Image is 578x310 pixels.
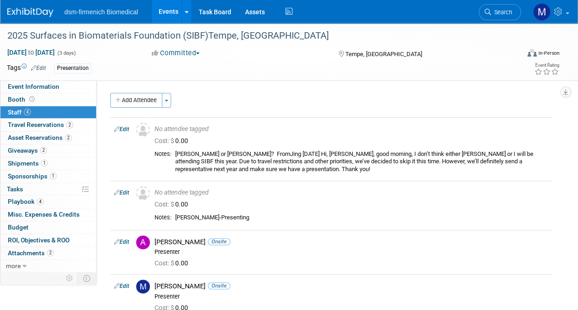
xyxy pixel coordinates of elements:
span: ROI, Objectives & ROO [8,236,69,244]
a: Edit [114,126,129,132]
a: Misc. Expenses & Credits [0,208,96,221]
span: to [27,49,35,56]
a: Shipments1 [0,157,96,170]
a: Playbook4 [0,195,96,208]
button: Committed [149,48,203,58]
span: (3 days) [57,50,76,56]
span: dsm-firmenich Biomedical [64,8,138,16]
span: 4 [37,198,44,205]
span: 2 [66,121,73,128]
span: Staff [8,109,31,116]
span: Event Information [8,83,59,90]
span: Attachments [8,249,54,257]
div: Notes: [155,214,172,221]
img: M.jpg [136,280,150,293]
img: Format-Inperson.png [527,49,537,57]
span: Budget [8,224,29,231]
div: Presenter [155,248,549,256]
div: In-Person [538,50,560,57]
div: [PERSON_NAME] or [PERSON_NAME]? FromJing [DATE] Hi, [PERSON_NAME], good morning, I don’t think ei... [175,150,549,173]
a: Asset Reservations2 [0,132,96,144]
span: Misc. Expenses & Credits [8,211,80,218]
a: Search [479,4,521,20]
div: Event Rating [534,63,559,68]
div: 2025 Surfaces in Biomaterials Foundation (SIBF)Tempe, [GEOGRAPHIC_DATA] [4,28,512,44]
div: Event Format [479,48,560,62]
a: Event Information [0,80,96,93]
span: Tasks [7,185,23,193]
a: Giveaways2 [0,144,96,157]
span: Onsite [208,282,230,289]
span: 0.00 [155,137,192,144]
span: Cost: $ [155,137,175,144]
span: more [6,262,21,270]
span: Booth not reserved yet [28,96,36,103]
span: Asset Reservations [8,134,72,141]
span: 1 [41,160,48,166]
button: Add Attendee [110,93,162,108]
span: 4 [24,109,31,115]
td: Personalize Event Tab Strip [62,272,78,284]
a: Edit [114,189,129,196]
span: Sponsorships [8,172,57,180]
a: more [0,260,96,272]
a: Attachments2 [0,247,96,259]
span: Cost: $ [155,259,175,267]
img: Unassigned-User-Icon.png [136,123,150,137]
td: Tags [7,63,46,74]
span: 0.00 [155,259,192,267]
div: No attendee tagged [155,125,549,133]
img: Melanie Davison [533,3,550,21]
img: A.jpg [136,235,150,249]
a: Edit [114,239,129,245]
span: Onsite [208,238,230,245]
span: 2 [40,147,47,154]
div: No attendee tagged [155,189,549,197]
td: Toggle Event Tabs [78,272,97,284]
span: Search [491,9,512,16]
a: Edit [114,283,129,289]
div: Presenter [155,293,549,300]
span: Travel Reservations [8,121,73,128]
span: 0.00 [155,201,192,208]
a: Tasks [0,183,96,195]
a: Budget [0,221,96,234]
div: [PERSON_NAME]-Presenting [175,214,549,222]
span: [DATE] [DATE] [7,48,55,57]
div: Notes: [155,150,172,158]
span: Cost: $ [155,201,175,208]
div: [PERSON_NAME] [155,282,549,291]
a: Sponsorships1 [0,170,96,183]
span: Giveaways [8,147,47,154]
span: Tempe, [GEOGRAPHIC_DATA] [345,51,422,57]
img: ExhibitDay [7,8,53,17]
span: Shipments [8,160,48,167]
div: Presentation [54,63,92,73]
img: Unassigned-User-Icon.png [136,186,150,200]
a: Booth [0,93,96,106]
span: Playbook [8,198,44,205]
span: 1 [50,172,57,179]
span: Booth [8,96,36,103]
a: Travel Reservations2 [0,119,96,131]
a: Edit [31,65,46,71]
a: ROI, Objectives & ROO [0,234,96,247]
span: 2 [47,249,54,256]
span: 2 [65,134,72,141]
a: Staff4 [0,106,96,119]
div: [PERSON_NAME] [155,238,549,247]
